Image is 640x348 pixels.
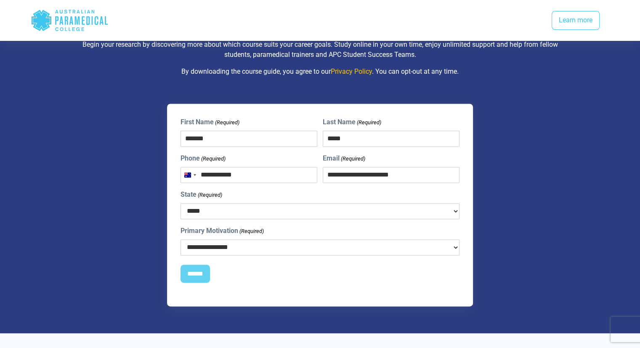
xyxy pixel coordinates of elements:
span: (Required) [239,227,264,236]
div: Australian Paramedical College [31,7,109,34]
p: By downloading the course guide, you agree to our . You can opt-out at any time. [74,67,566,77]
span: (Required) [214,118,239,127]
a: Learn more [552,11,600,30]
label: State [181,190,222,200]
label: Email [323,153,365,163]
label: First Name [181,117,239,127]
span: (Required) [200,155,226,163]
span: (Required) [340,155,366,163]
label: Phone [181,153,226,163]
button: Selected country [181,167,199,182]
p: Begin your research by discovering more about which course suits your career goals. Study online ... [74,40,566,60]
span: (Required) [197,191,222,199]
label: Primary Motivation [181,226,264,236]
label: Last Name [323,117,381,127]
span: (Required) [356,118,382,127]
a: Privacy Policy [331,67,372,75]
